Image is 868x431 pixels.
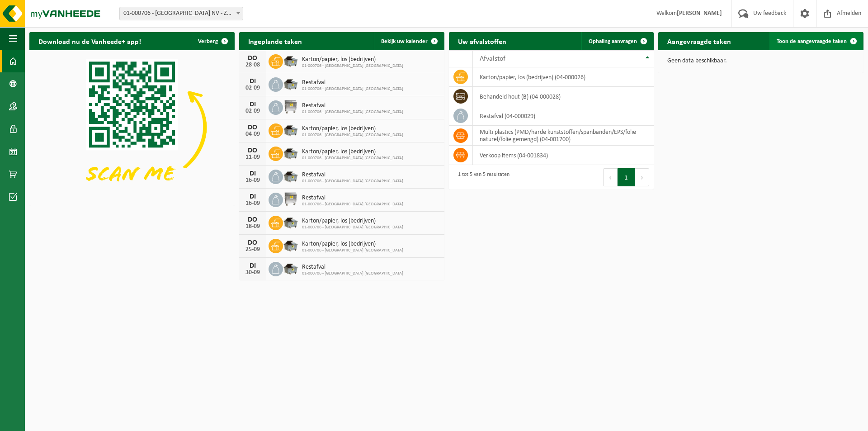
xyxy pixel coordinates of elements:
td: restafval (04-000029) [473,106,654,126]
span: 01-000706 - GONDREXON NV - ZAVENTEM [120,7,243,20]
div: 25-09 [244,246,262,253]
img: WB-1100-GAL-GY-02 [283,191,298,207]
button: Verberg [191,32,234,50]
h2: Aangevraagde taken [658,32,740,50]
a: Toon de aangevraagde taken [769,32,863,50]
img: WB-5000-GAL-GY-01 [283,53,298,68]
button: Previous [603,168,618,186]
div: DO [244,239,262,246]
span: Karton/papier, los (bedrijven) [302,148,403,156]
span: Karton/papier, los (bedrijven) [302,241,403,248]
div: 18-09 [244,223,262,230]
span: 01-000706 - GONDREXON NV - ZAVENTEM [119,7,243,20]
span: Restafval [302,79,403,86]
span: 01-000706 - [GEOGRAPHIC_DATA] [GEOGRAPHIC_DATA] [302,63,403,69]
a: Ophaling aanvragen [581,32,653,50]
span: Ophaling aanvragen [589,38,637,44]
img: WB-5000-GAL-GY-01 [283,76,298,91]
span: Afvalstof [480,55,505,62]
img: Download de VHEPlus App [29,50,235,204]
div: 04-09 [244,131,262,137]
img: WB-5000-GAL-GY-01 [283,237,298,253]
span: Karton/papier, los (bedrijven) [302,125,403,133]
button: Next [635,168,649,186]
td: verkoop items (04-001834) [473,146,654,165]
span: 01-000706 - [GEOGRAPHIC_DATA] [GEOGRAPHIC_DATA] [302,133,403,138]
span: 01-000706 - [GEOGRAPHIC_DATA] [GEOGRAPHIC_DATA] [302,86,403,92]
div: DI [244,262,262,270]
span: 01-000706 - [GEOGRAPHIC_DATA] [GEOGRAPHIC_DATA] [302,225,403,230]
td: multi plastics (PMD/harde kunststoffen/spanbanden/EPS/folie naturel/folie gemengd) (04-001700) [473,126,654,146]
img: WB-5000-GAL-GY-01 [283,168,298,184]
img: WB-1100-GAL-GY-02 [283,99,298,114]
span: Karton/papier, los (bedrijven) [302,218,403,225]
img: WB-5000-GAL-GY-01 [283,145,298,161]
div: DO [244,55,262,62]
div: DI [244,78,262,85]
h2: Download nu de Vanheede+ app! [29,32,150,50]
div: 16-09 [244,177,262,184]
div: DO [244,124,262,131]
div: 02-09 [244,108,262,114]
td: karton/papier, los (bedrijven) (04-000026) [473,67,654,87]
span: Toon de aangevraagde taken [777,38,847,44]
span: Restafval [302,264,403,271]
div: 30-09 [244,270,262,276]
span: 01-000706 - [GEOGRAPHIC_DATA] [GEOGRAPHIC_DATA] [302,179,403,184]
h2: Uw afvalstoffen [449,32,515,50]
span: 01-000706 - [GEOGRAPHIC_DATA] [GEOGRAPHIC_DATA] [302,271,403,276]
div: 16-09 [244,200,262,207]
span: 01-000706 - [GEOGRAPHIC_DATA] [GEOGRAPHIC_DATA] [302,109,403,115]
div: 02-09 [244,85,262,91]
div: DI [244,170,262,177]
p: Geen data beschikbaar. [667,58,854,64]
div: 11-09 [244,154,262,161]
div: 28-08 [244,62,262,68]
span: 01-000706 - [GEOGRAPHIC_DATA] [GEOGRAPHIC_DATA] [302,156,403,161]
div: DO [244,216,262,223]
div: DO [244,147,262,154]
div: DI [244,101,262,108]
h2: Ingeplande taken [239,32,311,50]
span: Restafval [302,171,403,179]
span: Restafval [302,194,403,202]
span: 01-000706 - [GEOGRAPHIC_DATA] [GEOGRAPHIC_DATA] [302,248,403,253]
span: Bekijk uw kalender [381,38,428,44]
strong: [PERSON_NAME] [677,10,722,17]
span: Restafval [302,102,403,109]
span: 01-000706 - [GEOGRAPHIC_DATA] [GEOGRAPHIC_DATA] [302,202,403,207]
div: DI [244,193,262,200]
img: WB-5000-GAL-GY-01 [283,260,298,276]
span: Karton/papier, los (bedrijven) [302,56,403,63]
button: 1 [618,168,635,186]
td: behandeld hout (B) (04-000028) [473,87,654,106]
a: Bekijk uw kalender [374,32,443,50]
img: WB-5000-GAL-GY-01 [283,122,298,137]
span: Verberg [198,38,218,44]
div: 1 tot 5 van 5 resultaten [453,167,509,187]
img: WB-5000-GAL-GY-01 [283,214,298,230]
